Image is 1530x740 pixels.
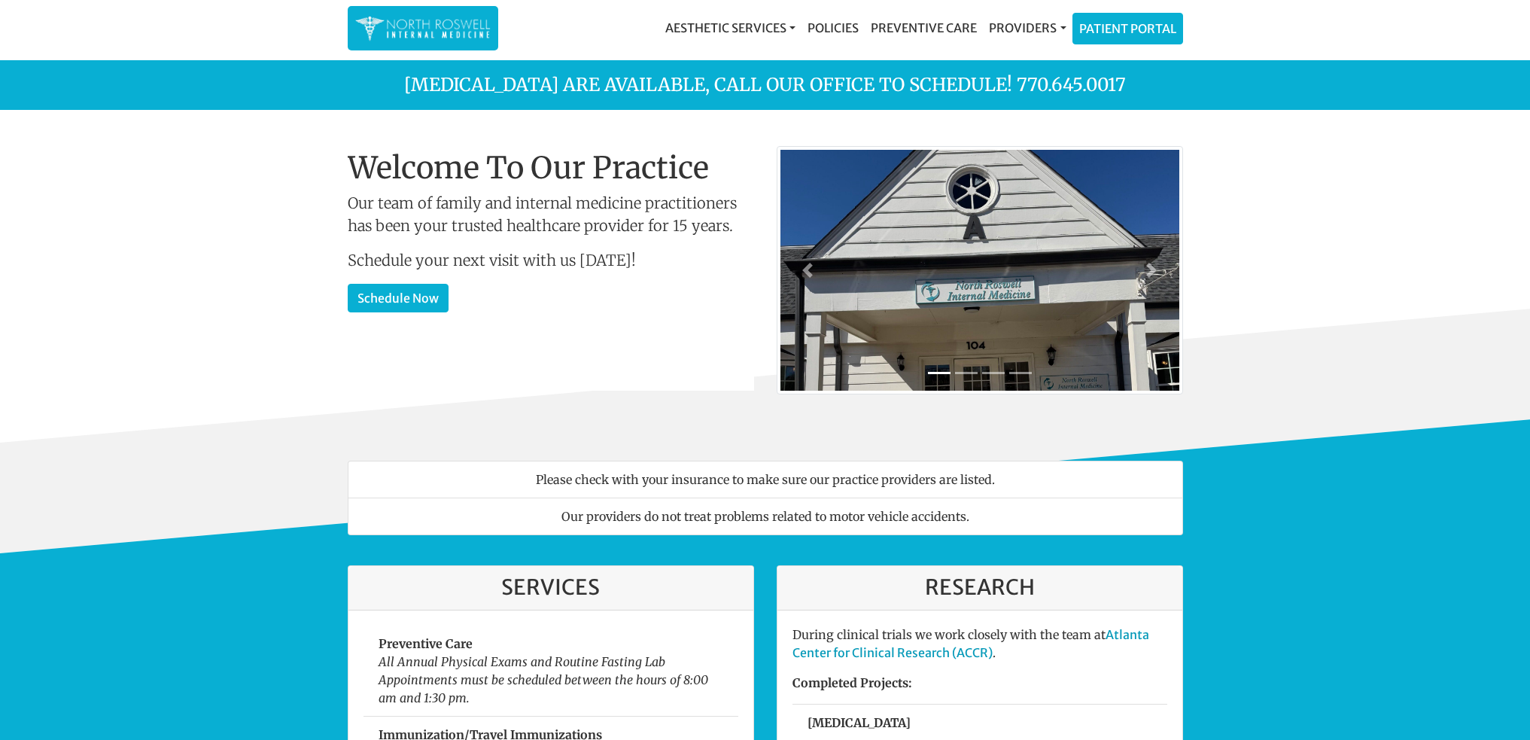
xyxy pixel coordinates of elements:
strong: Preventive Care [379,636,473,651]
a: Policies [802,13,865,43]
p: [MEDICAL_DATA] are available, call our office to schedule! 770.645.0017 [336,72,1194,99]
p: During clinical trials we work closely with the team at . [792,626,1167,662]
a: Patient Portal [1073,14,1182,44]
h3: Research [792,575,1167,601]
h3: Services [363,575,738,601]
a: Aesthetic Services [659,13,802,43]
strong: [MEDICAL_DATA] [808,715,911,730]
a: Atlanta Center for Clinical Research (ACCR) [792,627,1149,660]
p: Our team of family and internal medicine practitioners has been your trusted healthcare provider ... [348,192,754,237]
img: North Roswell Internal Medicine [355,14,491,43]
em: All Annual Physical Exams and Routine Fasting Lab Appointments must be scheduled between the hour... [379,654,708,705]
h1: Welcome To Our Practice [348,150,754,186]
strong: Completed Projects: [792,675,912,690]
a: Schedule Now [348,284,449,312]
a: Providers [983,13,1072,43]
p: Schedule your next visit with us [DATE]! [348,249,754,272]
li: Please check with your insurance to make sure our practice providers are listed. [348,461,1183,498]
li: Our providers do not treat problems related to motor vehicle accidents. [348,498,1183,535]
a: Preventive Care [865,13,983,43]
